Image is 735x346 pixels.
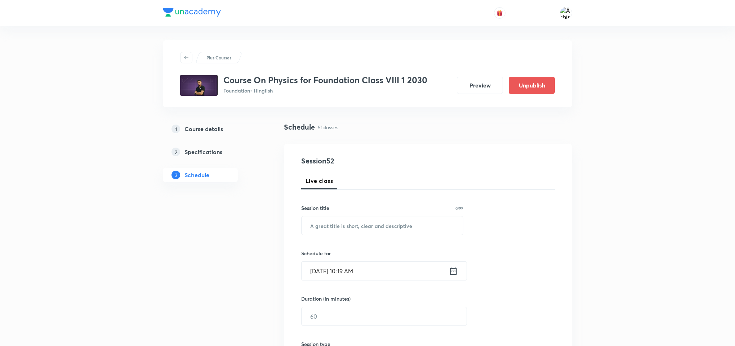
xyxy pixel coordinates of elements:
img: Company Logo [163,8,221,17]
p: 2 [171,148,180,156]
h5: Schedule [184,171,209,179]
h5: Specifications [184,148,222,156]
button: Unpublish [509,77,555,94]
p: 1 [171,125,180,133]
h4: Schedule [284,122,315,132]
p: 51 classes [318,123,338,131]
p: Foundation • Hinglish [223,87,427,94]
input: 60 [302,307,467,325]
a: Company Logo [163,8,221,18]
a: 2Specifications [163,145,261,159]
span: Live class [306,176,333,185]
img: Ashish Kumar [560,7,572,19]
p: 3 [171,171,180,179]
h6: Schedule for [301,250,463,257]
button: avatar [494,7,505,19]
img: avatar [496,10,503,16]
h4: Session 52 [301,156,433,166]
h6: Duration (in minutes) [301,295,351,302]
p: 0/99 [455,206,463,210]
button: Preview [457,77,503,94]
p: Plus Courses [206,54,231,61]
a: 1Course details [163,122,261,136]
h5: Course details [184,125,223,133]
input: A great title is short, clear and descriptive [302,216,463,235]
h6: Session title [301,204,329,212]
h3: Course On Physics for Foundation Class VIII 1 2030 [223,75,427,85]
img: 800d162da6e8492aa3dd781bd846b45f.jpg [180,75,218,96]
